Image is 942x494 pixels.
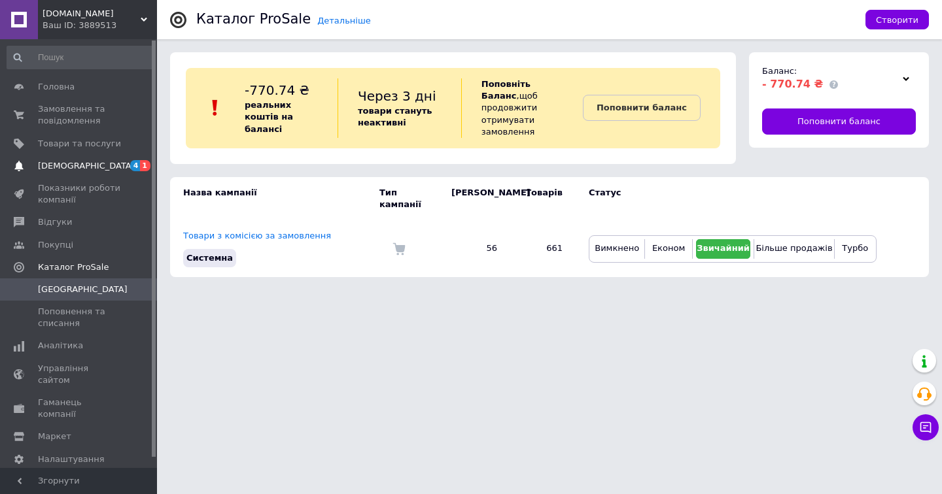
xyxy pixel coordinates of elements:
[43,20,157,31] div: Ваш ID: 3889513
[652,243,685,253] span: Економ
[865,10,929,29] button: Створити
[758,239,830,259] button: Більше продажів
[648,239,688,259] button: Економ
[38,182,121,206] span: Показники роботи компанії
[38,340,83,352] span: Аналітика
[183,231,331,240] a: Товари з комісією за замовлення
[697,243,750,253] span: Звичайний
[245,100,293,133] b: реальних коштів на балансі
[38,431,71,442] span: Маркет
[762,66,797,76] span: Баланс:
[38,453,105,465] span: Налаштування
[438,220,510,276] td: 56
[876,15,918,25] span: Створити
[438,177,510,220] td: [PERSON_NAME]
[358,88,436,104] span: Через 3 дні
[756,243,832,253] span: Більше продажів
[842,243,868,253] span: Турбо
[797,116,881,127] span: Поповнити баланс
[510,220,576,276] td: 661
[38,138,121,150] span: Товари та послуги
[481,79,531,101] b: Поповніть Баланс
[7,46,154,69] input: Пошук
[576,177,877,220] td: Статус
[38,261,109,273] span: Каталог ProSale
[38,81,75,93] span: Головна
[245,82,309,98] span: -770.74 ₴
[379,177,438,220] td: Тип кампанії
[38,216,72,228] span: Відгуки
[38,306,121,329] span: Поповнення та списання
[583,95,701,121] a: Поповнити баланс
[38,284,128,295] span: [GEOGRAPHIC_DATA]
[170,177,379,220] td: Назва кампанії
[510,177,576,220] td: Товарів
[597,103,687,112] b: Поповнити баланс
[461,78,583,138] div: , щоб продовжити отримувати замовлення
[593,239,641,259] button: Вимкнено
[43,8,141,20] span: Arcano.gift.ua
[762,108,916,135] a: Поповнити баланс
[140,160,150,171] span: 1
[38,239,73,251] span: Покупці
[130,160,141,171] span: 4
[205,98,225,118] img: :exclamation:
[595,243,639,253] span: Вимкнено
[38,363,121,386] span: Управління сайтом
[38,103,121,127] span: Замовлення та повідомлення
[762,78,823,90] span: - 770.74 ₴
[838,239,873,259] button: Турбо
[913,414,939,440] button: Чат з покупцем
[392,242,406,255] img: Комісія за замовлення
[358,106,432,127] b: товари стануть неактивні
[317,16,371,25] a: Детальніше
[38,160,135,172] span: [DEMOGRAPHIC_DATA]
[38,397,121,420] span: Гаманець компанії
[186,253,233,263] span: Системна
[696,239,751,259] button: Звичайний
[196,12,311,26] div: Каталог ProSale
